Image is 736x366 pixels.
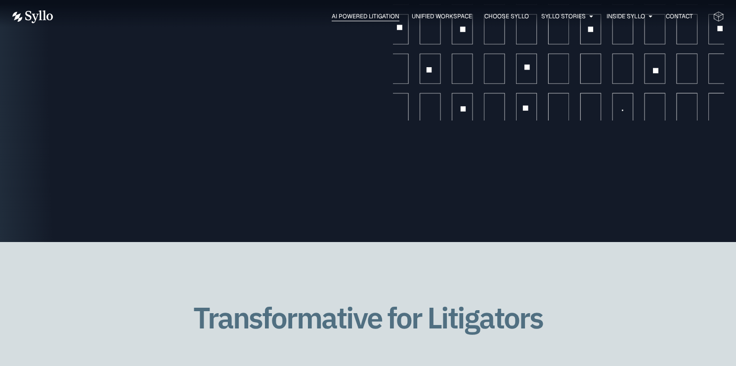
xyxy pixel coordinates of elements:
[73,12,693,21] nav: Menu
[541,12,586,21] a: Syllo Stories
[666,12,693,21] a: Contact
[332,12,399,21] a: AI Powered Litigation
[606,12,645,21] a: Inside Syllo
[12,10,53,23] img: Vector
[73,12,693,21] div: Menu Toggle
[160,301,576,334] h1: Transformative for Litigators
[412,12,472,21] a: Unified Workspace
[484,12,529,21] a: Choose Syllo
